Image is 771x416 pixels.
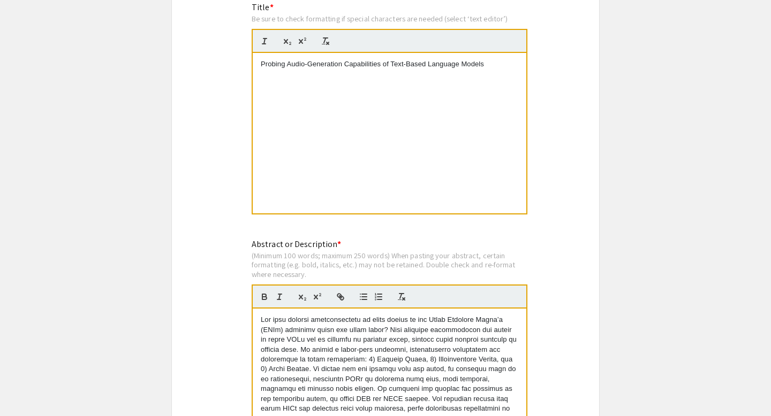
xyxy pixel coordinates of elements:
mat-label: Abstract or Description [252,238,341,250]
p: Probing Audio-Generation Capabilities of Text-Based Language Models [261,59,518,69]
div: Be sure to check formatting if special characters are needed (select ‘text editor’) [252,14,527,24]
div: (Minimum 100 words; maximum 250 words) When pasting your abstract, certain formatting (e.g. bold,... [252,251,527,279]
mat-label: Title [252,2,274,13]
iframe: Chat [8,368,46,408]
